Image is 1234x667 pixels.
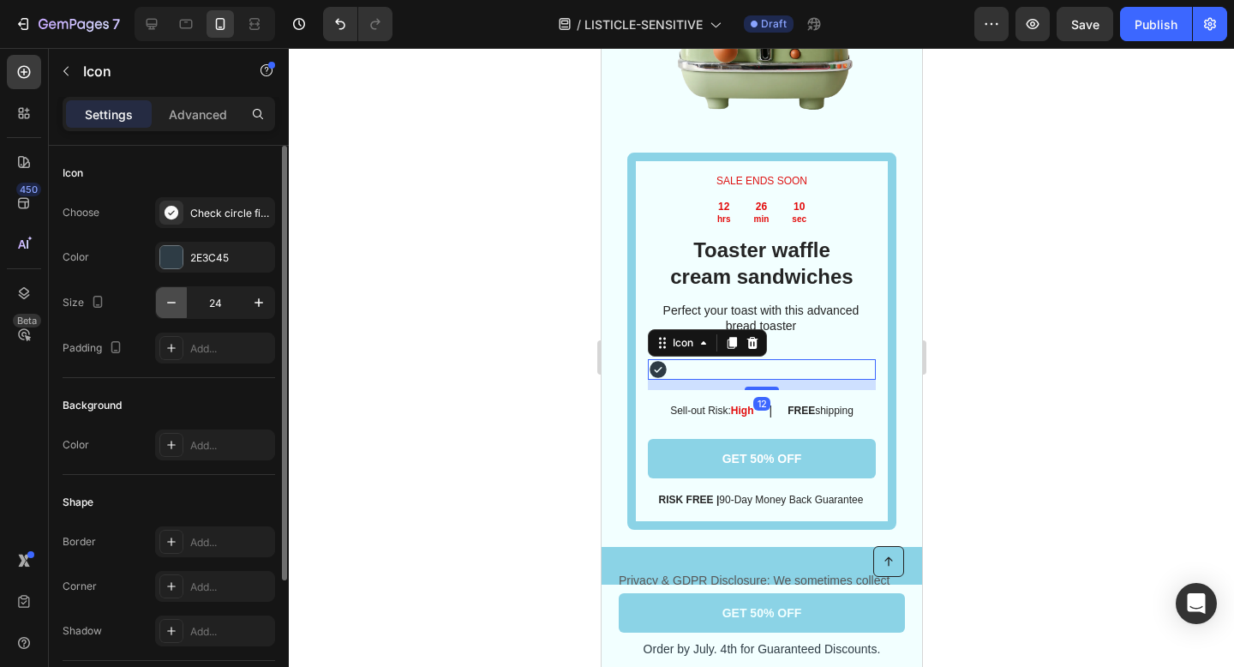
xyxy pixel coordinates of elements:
div: Size [63,291,108,315]
div: Shape [63,495,93,510]
button: Save [1057,7,1113,41]
div: Publish [1135,15,1177,33]
div: Beta [13,314,41,327]
div: Check circle filled [190,206,271,221]
div: Corner [63,579,97,594]
span: / [577,15,581,33]
div: Color [63,249,89,265]
div: Shadow [63,623,102,639]
button: 7 [7,7,128,41]
div: Border [63,534,96,550]
div: Choose [63,205,99,220]
div: Add... [190,580,271,595]
div: Icon [63,165,83,181]
p: 7 [112,14,120,34]
div: Padding [63,337,126,360]
p: Icon [83,61,229,81]
span: Save [1071,17,1099,32]
div: Add... [190,341,271,357]
div: Open Intercom Messenger [1176,583,1217,624]
div: Add... [190,438,271,454]
span: LISTICLE-SENSITIVE [584,15,703,33]
div: Undo/Redo [323,7,392,41]
p: Settings [85,105,133,123]
div: Add... [190,535,271,550]
div: Add... [190,624,271,640]
p: Advanced [169,105,227,123]
button: Publish [1120,7,1192,41]
div: 450 [16,183,41,196]
iframe: Design area [602,48,922,667]
span: Draft [761,16,787,32]
div: Color [63,437,89,453]
div: Background [63,398,122,413]
div: 2E3C45 [190,250,271,266]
